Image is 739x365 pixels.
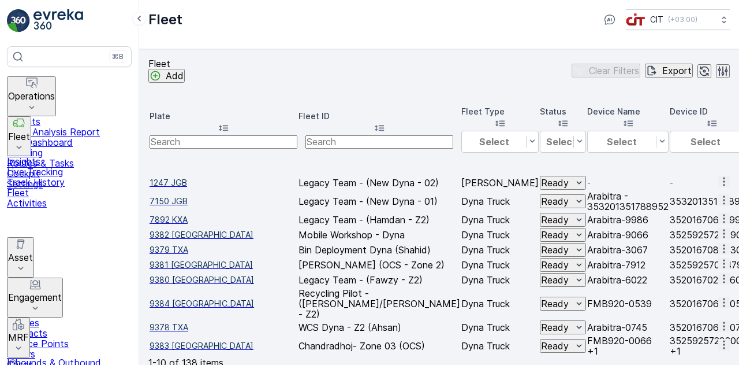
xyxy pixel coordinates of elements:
[587,298,669,309] p: FMB920-0539
[148,10,182,29] p: Fleet
[540,194,586,208] button: Ready
[587,275,669,285] p: Arabitra-6022
[7,116,31,156] button: Fleet
[298,320,460,334] td: WCS Dyna - Z2 (Ahsan)
[540,106,586,117] p: Status
[150,298,297,309] span: 9384 [GEOGRAPHIC_DATA]
[150,229,297,241] a: 9382 TXA
[150,322,297,333] span: 9378 TXA
[305,135,453,148] input: Search
[540,258,586,272] button: Ready
[461,228,539,242] td: Dyna Truck
[572,64,640,78] button: Clear Filters
[461,106,539,117] p: Fleet Type
[540,228,586,242] button: Ready
[540,176,586,190] button: Ready
[7,318,30,357] button: MRF
[298,288,460,319] td: Recycling Pilot - ([PERSON_NAME]/[PERSON_NAME] - Z2)
[541,230,569,240] p: Ready
[540,243,586,257] button: Ready
[461,335,539,356] td: Dyna Truck
[150,340,297,352] span: 9383 [GEOGRAPHIC_DATA]
[298,176,460,190] td: Legacy Team - (New Dyna - 02)
[662,65,692,76] p: Export
[541,341,569,351] p: Ready
[461,258,539,272] td: Dyna Truck
[8,292,62,303] p: Engagement
[540,339,586,353] button: Ready
[7,278,63,318] button: Engagement
[150,340,297,352] a: 9383 TXA
[541,260,569,270] p: Ready
[298,213,460,227] td: Legacy Team - (Hamdan - Z2)
[541,196,569,207] p: Ready
[650,14,663,25] p: CIT
[587,260,669,270] p: Arabitra-7912
[150,177,297,189] a: 1247 JGB
[668,15,697,24] p: ( +03:00 )
[8,91,55,101] p: Operations
[587,322,669,333] p: Arabitra-0745
[7,237,34,277] button: Asset
[461,243,539,257] td: Dyna Truck
[587,177,669,189] p: -
[8,332,29,342] p: MRF
[298,228,460,242] td: Mobile Workshop - Dyna
[541,178,569,188] p: Ready
[298,243,460,257] td: Bin Deployment Dyna (Shahid)
[150,298,297,309] a: 9384 TXA
[540,273,586,287] button: Ready
[7,9,30,32] img: logo
[150,259,297,271] a: 9381 TXA
[298,110,460,122] p: Fleet ID
[587,245,669,255] p: Arabitra-3067
[7,187,132,198] a: Fleet
[298,191,460,212] td: Legacy Team - (New Dyna - 01)
[541,275,569,285] p: Ready
[587,191,669,212] p: Arabitra - 353201351788952
[150,110,297,122] p: Plate
[589,65,639,76] p: Clear Filters
[587,215,669,225] p: Arabitra-9986
[148,69,185,83] button: Add
[7,156,132,167] p: Insights
[166,71,184,81] p: Add
[150,196,297,207] a: 7150 JGB
[645,64,693,78] button: Export
[626,9,730,30] button: CIT(+03:00)
[33,9,83,32] img: logo_light-DOdMpM7g.png
[7,76,56,116] button: Operations
[148,58,185,69] p: Fleet
[626,13,645,26] img: cit-logo_pOk6rL0.png
[587,335,669,346] p: FMB920-0066
[587,345,598,357] span: +1
[540,213,586,227] button: Ready
[670,345,681,357] span: +1
[150,229,297,241] span: 9382 [GEOGRAPHIC_DATA]
[461,320,539,334] td: Dyna Truck
[541,215,569,225] p: Ready
[540,297,586,311] button: Ready
[7,177,132,187] p: Track History
[150,135,297,148] input: Search
[7,167,132,177] p: Live Tracking
[461,273,539,287] td: Dyna Truck
[8,131,30,142] p: Fleet
[150,214,297,226] a: 7892 KXA
[461,288,539,319] td: Dyna Truck
[7,198,132,208] a: Activities
[587,106,669,117] p: Device Name
[112,52,124,61] p: ⌘B
[8,252,33,263] p: Asset
[298,335,460,356] td: Chandradhoj- Zone 03 (OCS)
[150,259,297,271] span: 9381 [GEOGRAPHIC_DATA]
[150,274,297,286] a: 9380 TXA
[541,322,569,333] p: Ready
[150,244,297,256] a: 9379 TXA
[541,245,569,255] p: Ready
